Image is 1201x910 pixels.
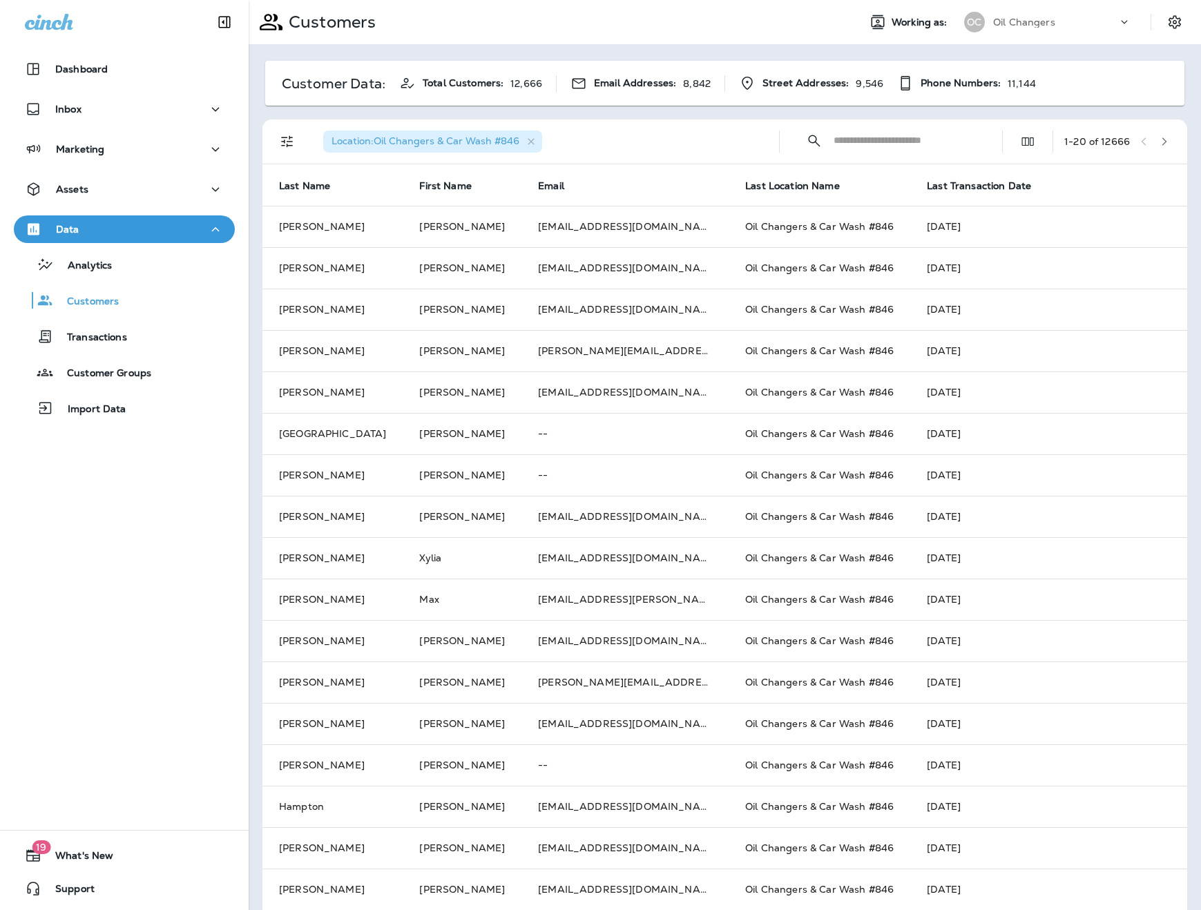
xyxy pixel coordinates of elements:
[54,403,126,416] p: Import Data
[510,78,542,89] p: 12,666
[910,289,1187,330] td: [DATE]
[910,537,1187,579] td: [DATE]
[262,454,403,496] td: [PERSON_NAME]
[419,180,471,192] span: First Name
[910,620,1187,661] td: [DATE]
[762,77,849,89] span: Street Addresses:
[745,759,894,771] span: Oil Changers & Car Wash #846
[403,413,521,454] td: [PERSON_NAME]
[910,827,1187,869] td: [DATE]
[41,883,95,900] span: Support
[856,78,883,89] p: 9,546
[403,454,521,496] td: [PERSON_NAME]
[521,371,729,413] td: [EMAIL_ADDRESS][DOMAIN_NAME]
[538,180,582,192] span: Email
[332,135,519,147] span: Location : Oil Changers & Car Wash #846
[745,552,894,564] span: Oil Changers & Car Wash #846
[262,289,403,330] td: [PERSON_NAME]
[403,786,521,827] td: [PERSON_NAME]
[964,12,985,32] div: OC
[745,427,894,440] span: Oil Changers & Car Wash #846
[262,537,403,579] td: [PERSON_NAME]
[910,496,1187,537] td: [DATE]
[423,77,503,89] span: Total Customers:
[53,367,151,380] p: Customer Groups
[1162,10,1187,35] button: Settings
[403,620,521,661] td: [PERSON_NAME]
[745,883,894,896] span: Oil Changers & Car Wash #846
[521,496,729,537] td: [EMAIL_ADDRESS][DOMAIN_NAME]
[14,286,235,315] button: Customers
[521,827,729,869] td: [EMAIL_ADDRESS][DOMAIN_NAME]
[419,180,489,192] span: First Name
[538,469,712,481] p: --
[14,322,235,351] button: Transactions
[1008,78,1036,89] p: 11,144
[262,786,403,827] td: Hampton
[262,620,403,661] td: [PERSON_NAME]
[262,744,403,786] td: [PERSON_NAME]
[262,827,403,869] td: [PERSON_NAME]
[927,180,1049,192] span: Last Transaction Date
[403,371,521,413] td: [PERSON_NAME]
[594,77,676,89] span: Email Addresses:
[521,661,729,703] td: [PERSON_NAME][EMAIL_ADDRESS][PERSON_NAME][DOMAIN_NAME]
[403,661,521,703] td: [PERSON_NAME]
[262,247,403,289] td: [PERSON_NAME]
[910,206,1187,247] td: [DATE]
[262,661,403,703] td: [PERSON_NAME]
[53,331,127,345] p: Transactions
[745,593,894,606] span: Oil Changers & Car Wash #846
[262,413,403,454] td: [GEOGRAPHIC_DATA]
[14,394,235,423] button: Import Data
[521,869,729,910] td: [EMAIL_ADDRESS][DOMAIN_NAME]
[538,428,712,439] p: --
[14,358,235,387] button: Customer Groups
[910,371,1187,413] td: [DATE]
[745,717,894,730] span: Oil Changers & Car Wash #846
[323,130,542,153] div: Location:Oil Changers & Car Wash #846
[262,371,403,413] td: [PERSON_NAME]
[403,330,521,371] td: [PERSON_NAME]
[910,247,1187,289] td: [DATE]
[262,330,403,371] td: [PERSON_NAME]
[32,840,50,854] span: 19
[205,8,244,36] button: Collapse Sidebar
[910,330,1187,371] td: [DATE]
[55,104,81,115] p: Inbox
[910,454,1187,496] td: [DATE]
[403,744,521,786] td: [PERSON_NAME]
[403,827,521,869] td: [PERSON_NAME]
[745,676,894,688] span: Oil Changers & Car Wash #846
[521,537,729,579] td: [EMAIL_ADDRESS][DOMAIN_NAME]
[262,703,403,744] td: [PERSON_NAME]
[279,180,348,192] span: Last Name
[745,180,840,192] span: Last Location Name
[262,206,403,247] td: [PERSON_NAME]
[910,786,1187,827] td: [DATE]
[273,128,301,155] button: Filters
[53,296,119,309] p: Customers
[262,869,403,910] td: [PERSON_NAME]
[403,537,521,579] td: Xylia
[403,206,521,247] td: [PERSON_NAME]
[403,869,521,910] td: [PERSON_NAME]
[521,247,729,289] td: [EMAIL_ADDRESS][DOMAIN_NAME]
[262,496,403,537] td: [PERSON_NAME]
[910,413,1187,454] td: [DATE]
[745,510,894,523] span: Oil Changers & Car Wash #846
[538,759,712,771] p: --
[14,95,235,123] button: Inbox
[403,247,521,289] td: [PERSON_NAME]
[745,180,858,192] span: Last Location Name
[403,496,521,537] td: [PERSON_NAME]
[1064,136,1130,147] div: 1 - 20 of 12666
[521,206,729,247] td: [EMAIL_ADDRESS][DOMAIN_NAME]
[521,703,729,744] td: [EMAIL_ADDRESS][DOMAIN_NAME]
[56,224,79,235] p: Data
[683,78,711,89] p: 8,842
[14,875,235,902] button: Support
[403,289,521,330] td: [PERSON_NAME]
[521,579,729,620] td: [EMAIL_ADDRESS][PERSON_NAME][DOMAIN_NAME]
[910,579,1187,620] td: [DATE]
